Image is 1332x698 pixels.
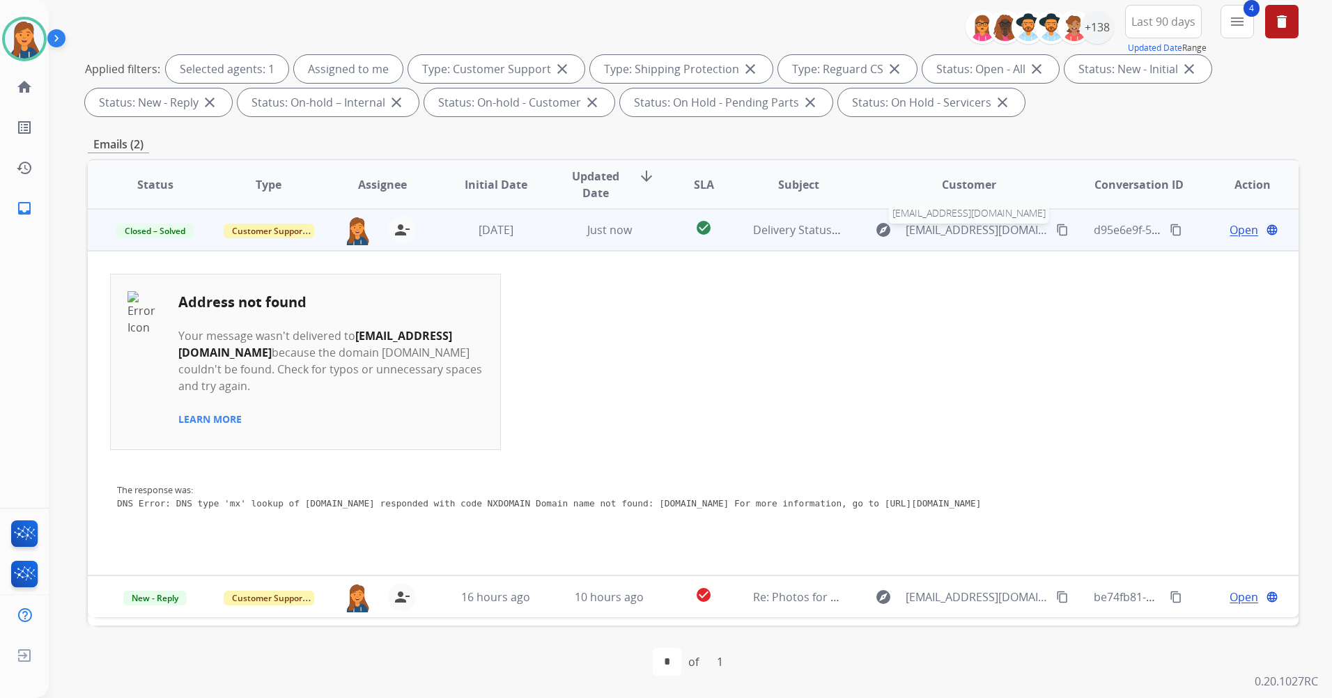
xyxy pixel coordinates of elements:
span: Customer Support [224,591,314,605]
span: [EMAIL_ADDRESS][DOMAIN_NAME] [906,222,1048,238]
div: Type: Customer Support [408,55,584,83]
p: DNS Error: DNS type 'mx' lookup of [DOMAIN_NAME] responded with code NXDOMAIN Domain name not fou... [117,497,981,510]
a: LEARN MORE [178,412,242,426]
mat-icon: arrow_downward [638,168,655,185]
mat-icon: close [742,61,759,77]
mat-icon: close [554,61,571,77]
div: 1 [706,648,734,676]
p: 0.20.1027RC [1255,673,1318,690]
span: [EMAIL_ADDRESS][DOMAIN_NAME] [906,589,1048,605]
mat-icon: close [1181,61,1198,77]
span: Assignee [358,176,407,193]
mat-icon: language [1266,591,1278,603]
mat-icon: close [886,61,903,77]
div: Status: On-hold - Customer [424,88,614,116]
span: 16 hours ago [461,589,530,605]
span: New - Reply [123,591,187,605]
img: agent-avatar [343,216,371,245]
span: d95e6e9f-5f83-44a1-accd-ac9782504e5b [1094,222,1303,238]
mat-icon: content_copy [1170,591,1182,603]
mat-icon: delete [1273,13,1290,30]
button: 4 [1221,5,1254,38]
mat-icon: person_remove [394,589,410,605]
span: Re: Photos for Claim [753,589,860,605]
div: Status: Open - All [922,55,1059,83]
span: Customer Support [224,224,314,238]
span: be74fb81-de69-42a1-bebf-a434a1dd583b [1094,589,1308,605]
span: [DATE] [479,222,513,238]
div: Assigned to me [294,55,403,83]
mat-icon: explore [875,222,892,238]
mat-icon: list_alt [16,119,33,136]
span: Updated Date [564,168,627,201]
div: Status: On Hold - Pending Parts [620,88,832,116]
div: of [688,653,699,670]
button: Last 90 days [1125,5,1202,38]
img: agent-avatar [343,583,371,612]
span: Customer [942,176,996,193]
mat-icon: close [584,94,601,111]
span: 10 hours ago [575,589,644,605]
mat-icon: content_copy [1056,224,1069,236]
div: Type: Shipping Protection [590,55,773,83]
span: Subject [778,176,819,193]
mat-icon: check_circle [695,587,712,603]
p: Emails (2) [88,136,149,153]
span: Open [1230,222,1258,238]
div: +138 [1081,10,1114,44]
mat-icon: person_remove [394,222,410,238]
mat-icon: close [994,94,1011,111]
mat-icon: close [802,94,819,111]
div: Status: On-hold – Internal [238,88,419,116]
mat-icon: content_copy [1056,591,1069,603]
mat-icon: inbox [16,200,33,217]
mat-icon: close [388,94,405,111]
mat-icon: explore [875,589,892,605]
mat-icon: check_circle [695,219,712,236]
mat-icon: history [16,160,33,176]
div: Status: New - Initial [1064,55,1211,83]
mat-icon: menu [1229,13,1246,30]
button: Updated Date [1128,42,1182,54]
img: avatar [5,20,44,59]
span: Just now [587,222,632,238]
span: SLA [694,176,714,193]
mat-icon: close [1028,61,1045,77]
div: Selected agents: 1 [166,55,288,83]
span: Open [1230,589,1258,605]
mat-icon: close [201,94,218,111]
span: Range [1128,42,1207,54]
span: Last 90 days [1131,19,1195,24]
mat-icon: content_copy [1170,224,1182,236]
div: Status: New - Reply [85,88,232,116]
span: Conversation ID [1094,176,1184,193]
div: Status: On Hold - Servicers [838,88,1025,116]
mat-icon: language [1266,224,1278,236]
span: Closed – Solved [116,224,194,238]
div: Type: Reguard CS [778,55,917,83]
mat-icon: home [16,79,33,95]
span: Delivery Status Notification (Failure) [753,222,941,238]
span: [EMAIL_ADDRESS][DOMAIN_NAME] [889,203,1049,224]
img: Error Icon [127,291,178,347]
span: Status [137,176,173,193]
th: Action [1185,160,1299,209]
h2: Address not found [178,292,483,313]
span: Type [256,176,281,193]
p: Applied filters: [85,61,160,77]
td: The response was: [110,450,988,552]
span: Initial Date [465,176,527,193]
td: Your message wasn't delivered to because the domain [DOMAIN_NAME] couldn't be found. Check for ty... [178,313,483,395]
